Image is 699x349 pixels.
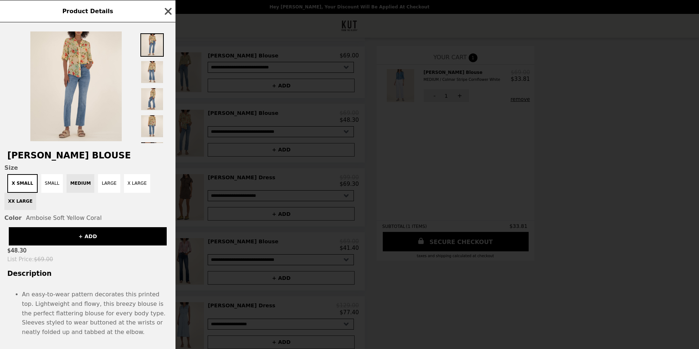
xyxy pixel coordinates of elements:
span: Color [4,214,22,221]
img: Thumbnail 2 [140,60,164,84]
img: Thumbnail 3 [140,87,164,111]
button: SMALL [41,174,63,193]
img: X SMALL / Amboise Soft Yellow Coral [30,31,122,141]
button: + ADD [9,227,167,245]
button: X SMALL [7,174,38,193]
span: $69.00 [34,256,53,263]
img: Thumbnail 1 [140,33,164,57]
img: Thumbnail 5 [140,142,164,165]
img: Thumbnail 4 [140,115,164,138]
button: LARGE [98,174,120,193]
button: X LARGE [124,174,150,193]
li: An easy-to-wear pattern decorates this printed top. Lightweight and flowy, this breezy blouse is ... [22,290,168,337]
span: Size [4,164,171,171]
span: Product Details [62,8,113,15]
div: Amboise Soft Yellow Coral [4,214,171,221]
